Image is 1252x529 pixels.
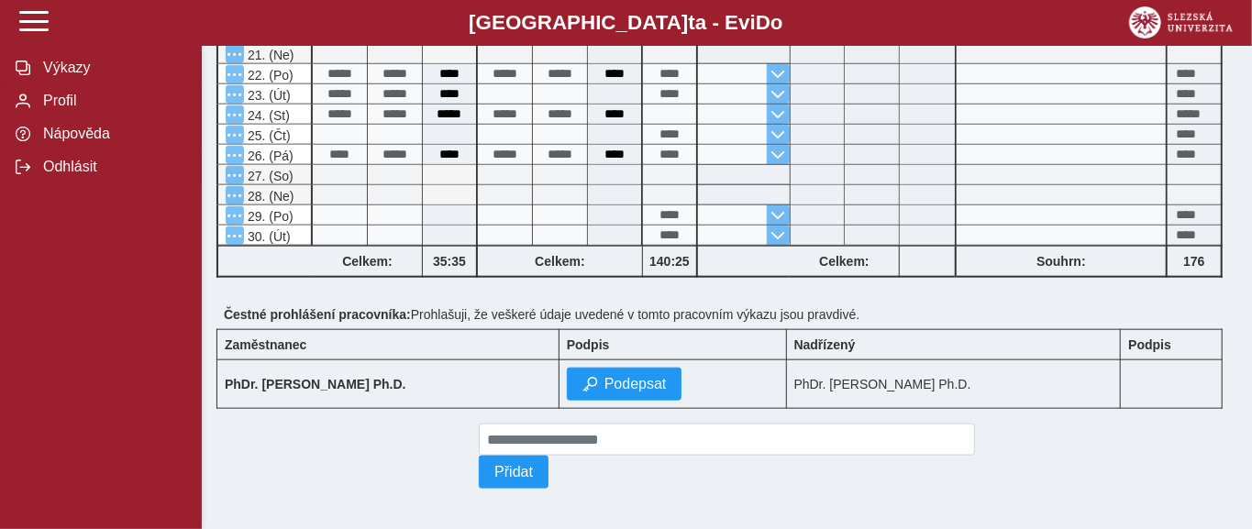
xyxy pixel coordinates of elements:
span: Odhlásit [38,159,186,175]
span: 29. (Po) [244,209,294,224]
span: Nápověda [38,126,186,142]
span: 24. (St) [244,108,290,123]
span: Výkazy [38,60,186,76]
button: Menu [226,186,244,204]
b: Celkem: [313,254,422,269]
span: 28. (Ne) [244,189,294,204]
b: Nadřízený [794,337,856,352]
span: t [688,11,694,34]
span: 21. (Ne) [244,48,294,62]
span: 23. (Út) [244,88,291,103]
button: Menu [226,166,244,184]
span: 27. (So) [244,169,294,183]
span: 25. (Čt) [244,128,291,143]
span: 26. (Pá) [244,149,294,163]
b: Podpis [1128,337,1171,352]
button: Menu [226,206,244,225]
span: Přidat [494,464,533,480]
button: Menu [226,65,244,83]
button: Podepsat [567,368,682,401]
button: Menu [226,105,244,124]
span: Podepsat [604,376,667,392]
button: Menu [226,146,244,164]
span: o [770,11,783,34]
b: [GEOGRAPHIC_DATA] a - Evi [55,11,1197,35]
b: Podpis [567,337,610,352]
img: logo_web_su.png [1129,6,1233,39]
button: Menu [226,126,244,144]
b: 35:35 [423,254,476,269]
b: PhDr. [PERSON_NAME] Ph.D. [225,377,406,391]
span: 30. (Út) [244,229,291,244]
span: Profil [38,93,186,109]
button: Menu [226,85,244,104]
button: Menu [226,45,244,63]
b: Čestné prohlášení pracovníka: [224,307,411,322]
td: PhDr. [PERSON_NAME] Ph.D. [786,360,1121,409]
b: Souhrn: [1036,254,1086,269]
b: 140:25 [643,254,696,269]
button: Přidat [479,456,548,489]
span: D [756,11,770,34]
b: Zaměstnanec [225,337,306,352]
b: Celkem: [790,254,899,269]
b: 176 [1168,254,1221,269]
b: Celkem: [478,254,642,269]
div: Prohlašuji, že veškeré údaje uvedené v tomto pracovním výkazu jsou pravdivé. [216,300,1237,329]
button: Menu [226,226,244,245]
span: 22. (Po) [244,68,294,83]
